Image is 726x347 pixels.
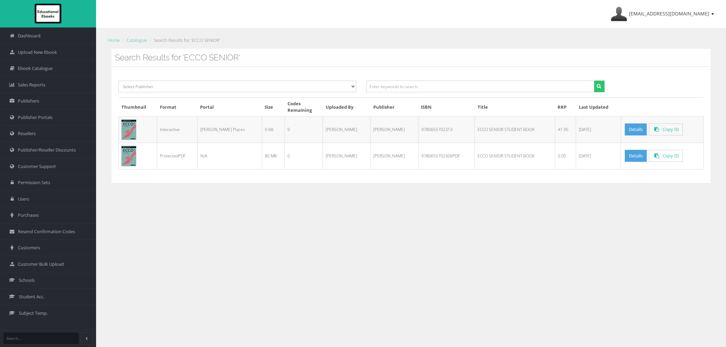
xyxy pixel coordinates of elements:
[625,123,647,135] a: Details
[555,143,576,169] td: 0.00
[663,153,679,159] span: Copy ID
[197,116,262,143] td: [PERSON_NAME] Places
[323,143,371,169] td: [PERSON_NAME]
[576,116,621,143] td: [DATE]
[19,310,48,316] span: Subject Temp.
[629,10,709,17] span: [EMAIL_ADDRESS][DOMAIN_NAME]
[262,143,284,169] td: 80 MB
[611,6,627,22] img: Avatar
[366,81,594,92] input: Enter keywords to search...
[148,37,220,44] li: Search Results for 'ECCO SENIOR'
[18,147,76,153] span: Publisher/Reseller Discounts
[555,116,576,143] td: 41.95
[18,82,45,88] span: Sales Reports
[127,37,147,43] a: Catalogue
[555,98,576,116] th: RRP
[18,228,75,235] span: Resend Confirmation Codes
[18,114,52,121] span: Publisher Portals
[18,196,29,202] span: Users
[323,116,371,143] td: [PERSON_NAME]
[3,333,79,344] input: Search...
[18,179,50,186] span: Permission Sets
[371,98,418,116] th: Publisher
[19,277,35,284] span: Schools
[18,244,40,251] span: Customers
[371,116,418,143] td: [PERSON_NAME]
[649,150,683,162] a: Click to copy to clipboard.
[418,143,475,169] td: 9780655702306PDF
[197,143,262,169] td: N/A
[18,212,39,218] span: Purchases
[18,49,57,56] span: Upload New Ebook
[121,146,136,166] img: 0c04c6f9-97d2-4b7f-b658-f6a86e9952ac.png
[418,116,475,143] td: 9780655702313
[262,116,284,143] td: 0 KB
[157,143,197,169] td: ProtectedPDF
[323,98,371,116] th: Uploaded By
[625,150,647,162] a: Details
[663,126,679,132] span: Copy ID
[157,116,197,143] td: Interactive
[418,98,475,116] th: ISBN
[197,98,262,116] th: Portal
[18,261,64,267] span: Customer Bulk Upload
[18,33,40,39] span: Dashboard
[285,116,323,143] td: 0
[19,294,44,300] span: Student Acc.
[371,143,418,169] td: [PERSON_NAME]
[262,98,284,116] th: Size
[649,123,683,135] a: Click to copy to clipboard.
[18,98,39,104] span: Publishers
[121,119,136,140] img: 9a74c41d-3792-446a-842a-d6e39bc59e68.png
[18,130,36,137] span: Resellers
[157,98,197,116] th: Format
[576,143,621,169] td: [DATE]
[475,98,555,116] th: Title
[18,65,52,72] span: Ebook Catalogue
[475,143,555,169] td: ECCO SENIOR STUDENT BOOK
[115,53,707,62] h3: Search Results for 'ECCO SENIOR'
[475,116,555,143] td: ECCO SENIOR STUDENT BOOK
[119,98,157,116] th: Thumbnail
[285,98,323,116] th: Codes Remaining
[18,163,56,170] span: Customer Support
[285,143,323,169] td: 0
[576,98,621,116] th: Last Updated
[108,37,120,43] a: Home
